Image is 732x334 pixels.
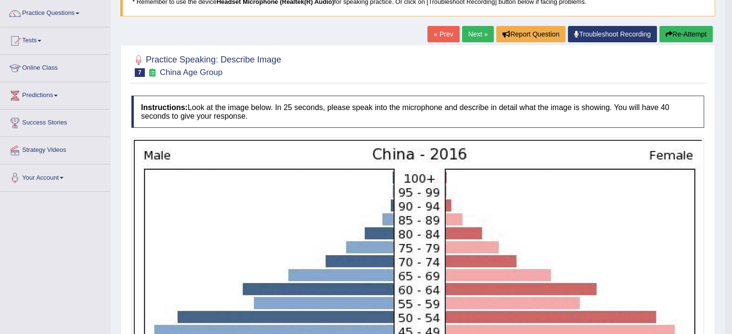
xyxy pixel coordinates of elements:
[568,26,657,42] a: Troubleshoot Recording
[0,110,110,134] a: Success Stories
[131,53,281,77] h2: Practice Speaking: Describe Image
[659,26,713,42] button: Re-Attempt
[427,26,459,42] a: « Prev
[160,68,222,77] small: China Age Group
[131,96,704,128] h4: Look at the image below. In 25 seconds, please speak into the microphone and describe in detail w...
[0,27,110,51] a: Tests
[0,82,110,106] a: Predictions
[462,26,494,42] a: Next »
[0,137,110,161] a: Strategy Videos
[0,164,110,188] a: Your Account
[141,103,188,111] b: Instructions:
[135,68,145,77] span: 7
[0,55,110,79] a: Online Class
[496,26,565,42] button: Report Question
[147,68,157,77] small: Exam occurring question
